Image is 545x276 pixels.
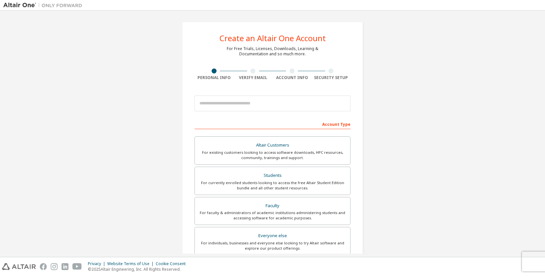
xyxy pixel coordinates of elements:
[312,75,351,80] div: Security Setup
[199,210,346,221] div: For faculty & administrators of academic institutions administering students and accessing softwa...
[227,46,318,57] div: For Free Trials, Licenses, Downloads, Learning & Documentation and so much more.
[62,263,68,270] img: linkedin.svg
[88,261,107,266] div: Privacy
[156,261,190,266] div: Cookie Consent
[199,201,346,210] div: Faculty
[272,75,312,80] div: Account Info
[199,180,346,191] div: For currently enrolled students looking to access the free Altair Student Edition bundle and all ...
[51,263,58,270] img: instagram.svg
[2,263,36,270] img: altair_logo.svg
[3,2,86,9] img: Altair One
[199,150,346,160] div: For existing customers looking to access software downloads, HPC resources, community, trainings ...
[88,266,190,272] p: © 2025 Altair Engineering, Inc. All Rights Reserved.
[199,240,346,251] div: For individuals, businesses and everyone else looking to try Altair software and explore our prod...
[199,141,346,150] div: Altair Customers
[195,75,234,80] div: Personal Info
[220,34,326,42] div: Create an Altair One Account
[40,263,47,270] img: facebook.svg
[107,261,156,266] div: Website Terms of Use
[199,171,346,180] div: Students
[195,119,350,129] div: Account Type
[234,75,273,80] div: Verify Email
[199,231,346,240] div: Everyone else
[72,263,82,270] img: youtube.svg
